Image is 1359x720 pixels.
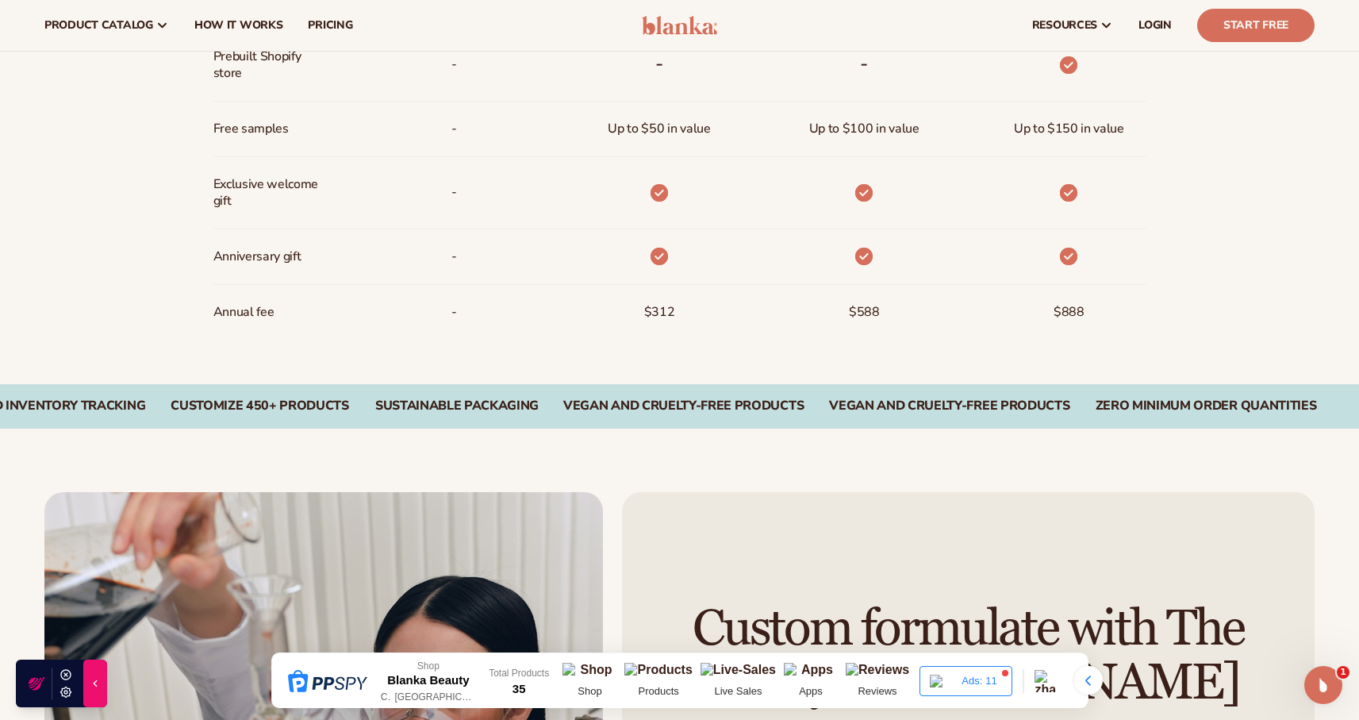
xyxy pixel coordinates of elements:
span: - [451,242,457,271]
span: How It Works [194,19,283,32]
b: - [860,51,868,76]
span: - [451,50,457,79]
span: $312 [644,298,675,327]
span: $888 [1054,298,1085,327]
a: Start Free [1197,9,1315,42]
div: VEGAN AND CRUELTY-FREE PRODUCTS [563,399,804,414]
span: Annual fee [213,298,274,327]
span: - [451,298,457,327]
span: - [451,114,457,144]
div: Vegan and Cruelty-Free Products [829,399,1069,414]
h2: Custom formulate with The Lab by [PERSON_NAME] [666,603,1270,709]
span: Prebuilt Shopify store [213,42,319,88]
span: Anniversary gift [213,242,301,271]
span: 1 [1337,666,1349,679]
div: CUSTOMIZE 450+ PRODUCTS [171,399,349,414]
span: Up to $50 in value [608,114,710,144]
span: LOGIN [1138,19,1172,32]
span: Up to $100 in value [809,114,919,144]
span: - [451,178,457,207]
span: pricing [308,19,352,32]
span: Up to $150 in value [1014,114,1124,144]
span: Exclusive welcome gift [213,170,319,216]
img: logo [642,16,717,35]
span: product catalog [44,19,153,32]
span: Free samples [213,114,289,144]
span: resources [1032,19,1097,32]
div: Zero Minimum Order QuantitieS [1096,399,1317,414]
b: - [655,51,663,76]
div: SUSTAINABLE PACKAGING [374,399,538,414]
iframe: Intercom live chat [1304,666,1342,704]
span: $588 [849,298,880,327]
